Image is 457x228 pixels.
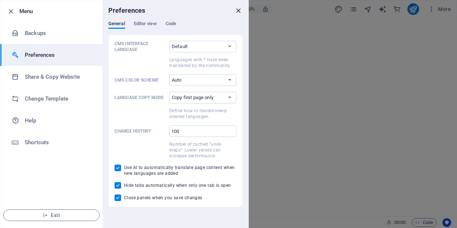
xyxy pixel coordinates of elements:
[169,125,236,137] input: Change historyNumber of cached “undo steps”. Lower values can increase performance.
[25,94,92,103] h6: Change Template
[115,95,166,101] p: Language Copy Mode
[108,19,125,30] span: General
[166,19,176,30] span: Code
[25,72,92,81] h6: Share & Copy Website
[169,74,236,86] select: CMS Color Scheme
[108,6,146,15] h6: Preferences
[25,116,92,125] h6: Help
[124,195,202,201] span: Close panels when you save changes
[124,182,231,188] span: Hide tabs automatically when only one tab is open
[25,138,92,147] h6: Shortcuts
[115,77,166,83] p: CMS Color Scheme
[9,212,93,218] span: Exit
[115,128,166,134] p: Change history
[169,41,236,52] select: CMS Interface LanguageLanguages with * have been translated by the community.
[124,165,236,176] span: Use AI to automatically translate page content when new languages are added
[25,51,92,59] h6: Preferences
[169,141,236,159] p: Number of cached “undo steps”. Lower values can increase performance.
[134,19,157,30] span: Editor view
[25,29,92,38] h6: Backups
[19,7,97,16] h6: Menu
[169,108,236,119] p: Define how to handle newly created languages.
[108,21,243,35] div: Preferences
[169,57,236,68] p: Languages with * have been translated by the community.
[0,110,102,131] a: Help
[234,6,243,15] button: close
[115,41,166,52] p: CMS Interface Language
[3,209,100,221] button: Exit
[169,92,236,103] select: Language Copy ModeDefine how to handle newly created languages.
